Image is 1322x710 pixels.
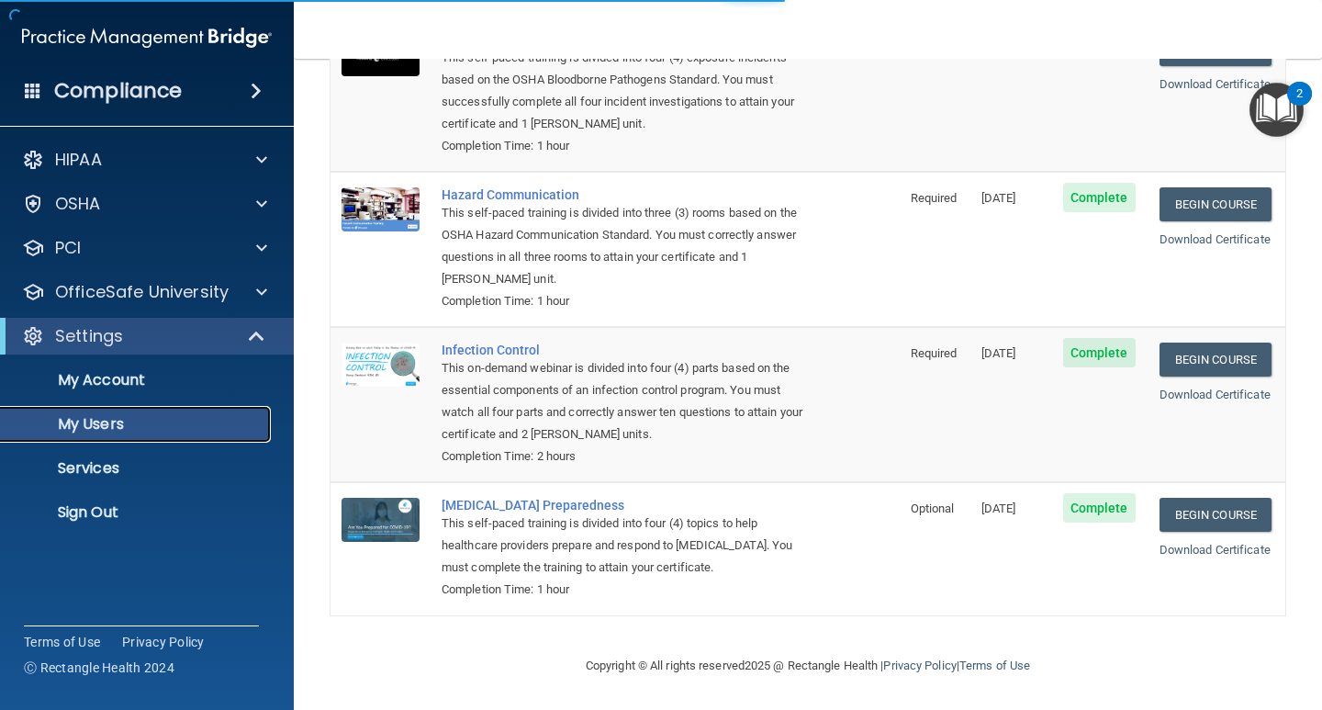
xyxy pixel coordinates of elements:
a: HIPAA [22,149,267,171]
a: [MEDICAL_DATA] Preparedness [442,498,808,513]
div: Completion Time: 2 hours [442,445,808,468]
p: OfficeSafe University [55,281,229,303]
div: Completion Time: 1 hour [442,290,808,312]
a: Begin Course [1160,343,1272,377]
a: Download Certificate [1160,232,1271,246]
span: Complete [1063,183,1136,212]
div: This self-paced training is divided into four (4) topics to help healthcare providers prepare and... [442,513,808,579]
a: Infection Control [442,343,808,357]
p: HIPAA [55,149,102,171]
span: [DATE] [981,502,1016,515]
p: Settings [55,325,123,347]
a: OfficeSafe University [22,281,267,303]
p: PCI [55,237,81,259]
a: Hazard Communication [442,187,808,202]
span: Ⓒ Rectangle Health 2024 [24,659,174,677]
a: Download Certificate [1160,77,1271,91]
a: Begin Course [1160,498,1272,532]
div: This on-demand webinar is divided into four (4) parts based on the essential components of an inf... [442,357,808,445]
a: Download Certificate [1160,543,1271,557]
div: This self-paced training is divided into three (3) rooms based on the OSHA Hazard Communication S... [442,202,808,290]
a: Settings [22,325,266,347]
p: My Users [12,415,263,434]
p: OSHA [55,193,101,215]
span: [DATE] [981,346,1016,360]
p: My Account [12,371,263,389]
div: This self-paced training is divided into four (4) exposure incidents based on the OSHA Bloodborne... [442,47,808,135]
a: Begin Course [1160,187,1272,221]
h4: Compliance [54,78,182,104]
a: Privacy Policy [122,633,205,651]
a: Terms of Use [959,659,1030,672]
a: PCI [22,237,267,259]
a: OSHA [22,193,267,215]
p: Services [12,459,263,478]
div: 2 [1296,94,1303,118]
span: Complete [1063,493,1136,523]
span: [DATE] [981,191,1016,205]
a: Terms of Use [24,633,100,651]
button: Open Resource Center, 2 new notifications [1249,83,1304,137]
p: Sign Out [12,503,263,522]
a: Privacy Policy [883,659,956,672]
span: Required [911,346,958,360]
span: Complete [1063,338,1136,367]
span: Required [911,191,958,205]
span: Optional [911,502,955,515]
img: PMB logo [22,19,272,56]
div: Copyright © All rights reserved 2025 @ Rectangle Health | | [473,637,1143,695]
a: Download Certificate [1160,388,1271,401]
div: Completion Time: 1 hour [442,135,808,157]
div: Completion Time: 1 hour [442,579,808,601]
